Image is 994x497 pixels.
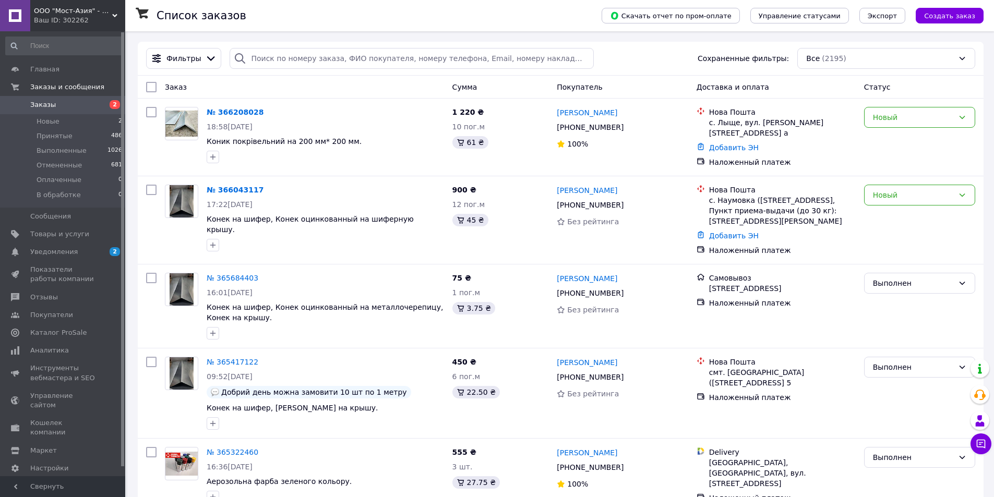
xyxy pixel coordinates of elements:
span: 1 пог.м [452,288,480,297]
a: Коник покрівельний на 200 мм* 200 мм. [207,137,362,146]
span: Аерозольна фарба зеленого кольору. [207,477,352,486]
a: № 366208028 [207,108,264,116]
span: Инструменты вебмастера и SEO [30,363,97,382]
span: 16:36[DATE] [207,463,253,471]
div: Новый [873,189,954,201]
button: Чат с покупателем [971,433,991,454]
span: Статус [864,83,891,91]
div: 27.75 ₴ [452,476,500,489]
span: Заказы [30,100,56,110]
span: 10 пог.м [452,123,485,131]
span: Оплаченные [37,175,81,185]
span: Добрий день можна замовити 10 шт по 1 метру [221,388,407,396]
span: Экспорт [868,12,897,20]
div: Нова Пошта [709,357,856,367]
span: 900 ₴ [452,186,476,194]
span: Создать заказ [924,12,975,20]
span: Товары и услуги [30,229,89,239]
span: Сохраненные фильтры: [698,53,789,64]
a: Добавить ЭН [709,232,759,240]
span: 12 пог.м [452,200,485,209]
a: Фото товару [165,273,198,306]
div: 45 ₴ [452,214,488,226]
img: Фото товару [170,185,193,217]
span: 0 [118,175,122,185]
span: 450 ₴ [452,358,476,366]
span: 555 ₴ [452,448,476,456]
div: смт. [GEOGRAPHIC_DATA] ([STREET_ADDRESS] 5 [709,367,856,388]
button: Создать заказ [916,8,984,23]
div: Наложенный платеж [709,298,856,308]
a: № 366043117 [207,186,264,194]
span: 17:22[DATE] [207,200,253,209]
img: Фото товару [170,357,193,390]
div: с. Наумовка ([STREET_ADDRESS], Пункт приема-выдачи (до 30 кг): [STREET_ADDRESS][PERSON_NAME] [709,195,856,226]
img: :speech_balloon: [211,388,219,396]
a: Конек на шифер, Конек оцинкованный на металлочерепицу, Конек на крышу. [207,303,443,322]
div: Новый [873,112,954,123]
span: Доставка и оплата [697,83,769,91]
span: 0 [118,190,122,200]
a: № 365417122 [207,358,258,366]
span: Все [806,53,820,64]
div: [PHONE_NUMBER] [555,460,626,475]
div: [GEOGRAPHIC_DATA], [GEOGRAPHIC_DATA], вул. [STREET_ADDRESS] [709,457,856,489]
a: Конек на шифер, [PERSON_NAME] на крышу. [207,404,378,412]
span: Главная [30,65,59,74]
div: Ваш ID: 302262 [34,16,125,25]
span: 486 [111,131,122,141]
div: 22.50 ₴ [452,386,500,398]
span: 100% [567,480,588,488]
div: [PHONE_NUMBER] [555,120,626,135]
a: Создать заказ [905,11,984,19]
input: Поиск по номеру заказа, ФИО покупателя, номеру телефона, Email, номеру накладной [230,48,593,69]
a: № 365322460 [207,448,258,456]
span: 1 220 ₴ [452,108,484,116]
img: Фото товару [165,111,198,137]
span: 2 [118,117,122,126]
button: Управление статусами [750,8,849,23]
a: Фото товару [165,447,198,480]
span: 3 шт. [452,463,473,471]
a: [PERSON_NAME] [557,273,617,284]
span: Каталог ProSale [30,328,87,337]
span: 2 [110,247,120,256]
div: [STREET_ADDRESS] [709,283,856,294]
div: [PHONE_NUMBER] [555,198,626,212]
div: Delivery [709,447,856,457]
span: (2195) [822,54,846,63]
div: Наложенный платеж [709,245,856,256]
span: Заказ [165,83,187,91]
div: Нова Пошта [709,185,856,195]
img: Фото товару [170,273,193,306]
span: Покупатель [557,83,603,91]
div: Наложенный платеж [709,392,856,403]
span: Без рейтинга [567,306,619,314]
div: Самовывоз [709,273,856,283]
a: [PERSON_NAME] [557,107,617,118]
span: Принятые [37,131,73,141]
a: [PERSON_NAME] [557,357,617,368]
span: Управление сайтом [30,391,97,410]
a: [PERSON_NAME] [557,185,617,196]
div: [PHONE_NUMBER] [555,370,626,384]
span: Управление статусами [759,12,841,20]
a: Фото товару [165,107,198,140]
div: Выполнен [873,277,954,289]
span: 75 ₴ [452,274,471,282]
span: 09:52[DATE] [207,372,253,381]
span: Фильтры [166,53,201,64]
span: Аналитика [30,346,69,355]
h1: Список заказов [157,9,246,22]
span: Новые [37,117,59,126]
span: Сообщения [30,212,71,221]
span: Без рейтинга [567,390,619,398]
div: с. Лыще, вул. [PERSON_NAME][STREET_ADDRESS] а [709,117,856,138]
a: Конек на шифер, Конек оцинкованный на шиферную крышу. [207,215,414,234]
button: Экспорт [859,8,905,23]
div: [PHONE_NUMBER] [555,286,626,300]
span: В обработке [37,190,81,200]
